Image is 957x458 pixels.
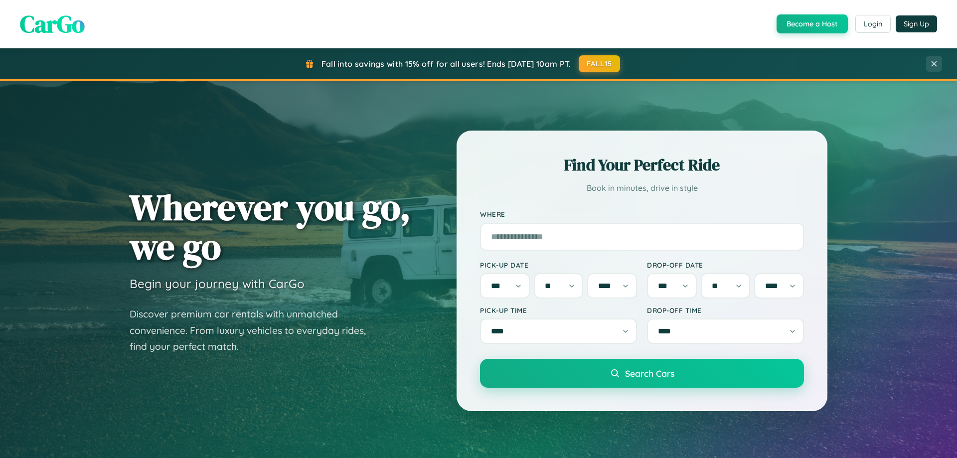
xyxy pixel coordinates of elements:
button: FALL15 [579,55,621,72]
p: Book in minutes, drive in style [480,181,804,195]
label: Pick-up Date [480,261,637,269]
label: Drop-off Time [647,306,804,314]
h3: Begin your journey with CarGo [130,276,305,291]
p: Discover premium car rentals with unmatched convenience. From luxury vehicles to everyday rides, ... [130,306,379,355]
button: Search Cars [480,359,804,388]
label: Where [480,210,804,219]
span: CarGo [20,7,85,40]
label: Drop-off Date [647,261,804,269]
button: Sign Up [896,15,937,32]
h1: Wherever you go, we go [130,187,411,266]
button: Become a Host [777,14,848,33]
label: Pick-up Time [480,306,637,314]
button: Login [855,15,891,33]
span: Fall into savings with 15% off for all users! Ends [DATE] 10am PT. [321,59,571,69]
h2: Find Your Perfect Ride [480,154,804,176]
span: Search Cars [625,368,674,379]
